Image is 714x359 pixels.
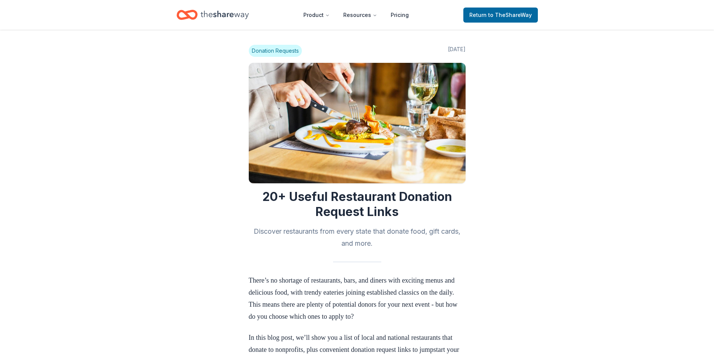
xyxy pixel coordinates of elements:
button: Resources [337,8,383,23]
a: Home [177,6,249,24]
a: Returnto TheShareWay [463,8,538,23]
span: to TheShareWay [488,12,532,18]
img: Image for 20+ Useful Restaurant Donation Request Links [249,63,466,183]
button: Product [297,8,336,23]
p: There’s no shortage of restaurants, bars, and diners with exciting menus and delicious food, with... [249,274,466,322]
a: Pricing [385,8,415,23]
span: Donation Requests [249,45,302,57]
nav: Main [297,6,415,24]
h1: 20+ Useful Restaurant Donation Request Links [249,189,466,219]
span: Return [469,11,532,20]
span: [DATE] [448,45,466,57]
h2: Discover restaurants from every state that donate food, gift cards, and more. [249,225,466,249]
